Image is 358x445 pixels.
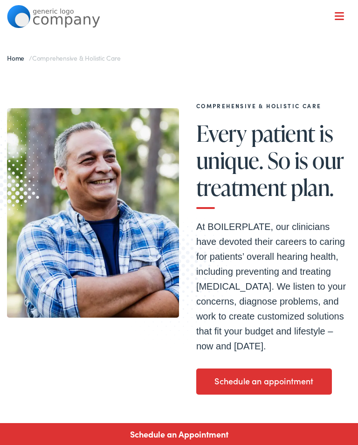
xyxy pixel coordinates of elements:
[196,175,287,200] span: treatment
[32,53,121,63] span: Comprehensive & Holistic Care
[251,121,315,146] span: patient
[7,53,121,63] span: /
[312,148,344,173] span: our
[7,53,29,63] a: Home
[14,37,351,66] a: What We Offer
[196,219,351,354] p: At BOILERPLATE, our clinicians have devoted their careers to caring for patients’ overall hearing...
[319,121,333,146] span: is
[196,103,351,109] h2: Comprehensive & Holistic Care
[268,148,290,173] span: So
[196,369,332,395] a: Schedule an appointment
[196,121,247,146] span: Every
[196,148,263,173] span: unique.
[295,148,308,173] span: is
[291,175,334,200] span: plan.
